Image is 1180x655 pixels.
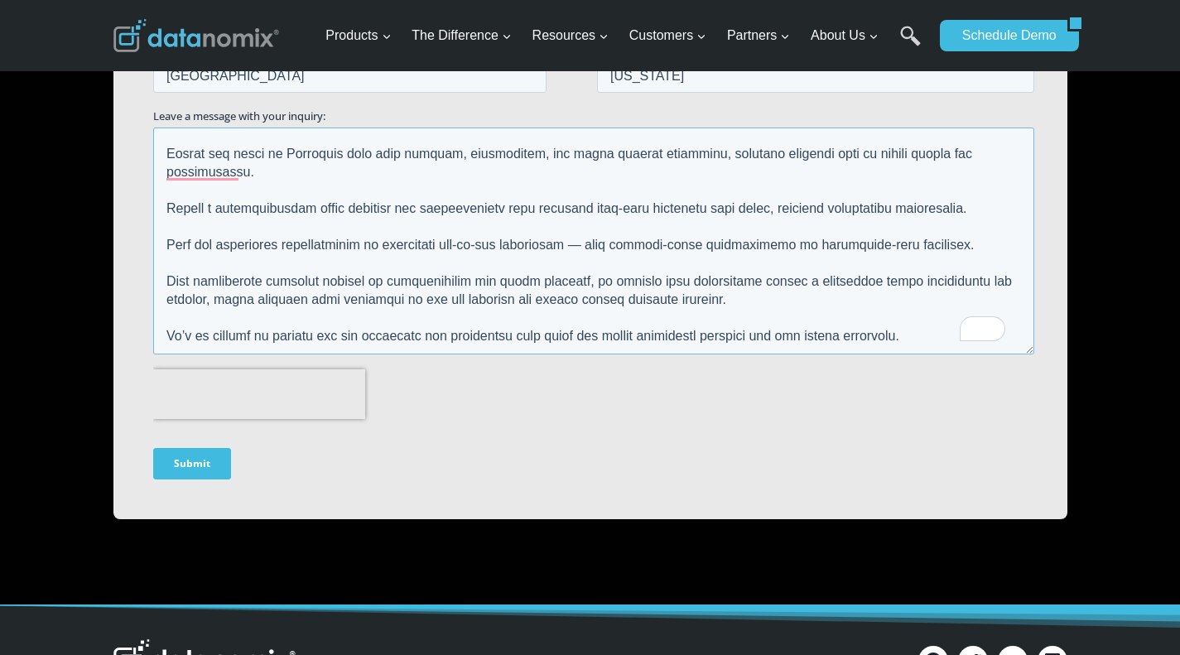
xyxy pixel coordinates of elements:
span: About Us [811,25,879,46]
span: Customers [629,25,706,46]
span: Products [325,25,391,46]
span: Phone number [444,267,518,282]
span: The Difference [412,25,512,46]
nav: Primary Navigation [319,9,932,63]
span: Partners [727,25,790,46]
a: Search [900,26,921,63]
span: Job Title [444,132,484,147]
span: State/Region [444,403,508,418]
img: Datanomix [113,19,279,52]
span: Last Name [444,200,497,214]
span: Resources [532,25,609,46]
a: Schedule Demo [940,20,1067,51]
